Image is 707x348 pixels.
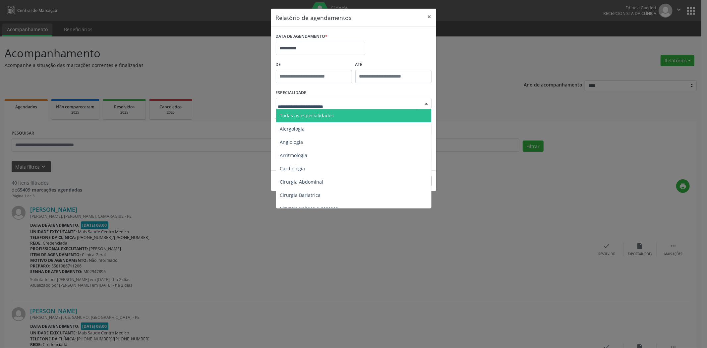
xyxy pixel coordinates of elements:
[280,205,338,211] span: Cirurgia Cabeça e Pescoço
[280,126,305,132] span: Alergologia
[280,179,324,185] span: Cirurgia Abdominal
[280,152,308,158] span: Arritmologia
[276,60,352,70] label: De
[276,31,328,42] label: DATA DE AGENDAMENTO
[280,165,305,172] span: Cardiologia
[276,13,352,22] h5: Relatório de agendamentos
[280,112,334,119] span: Todas as especialidades
[355,60,432,70] label: ATÉ
[276,88,307,98] label: ESPECIALIDADE
[280,192,321,198] span: Cirurgia Bariatrica
[280,139,303,145] span: Angiologia
[423,9,436,25] button: Close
